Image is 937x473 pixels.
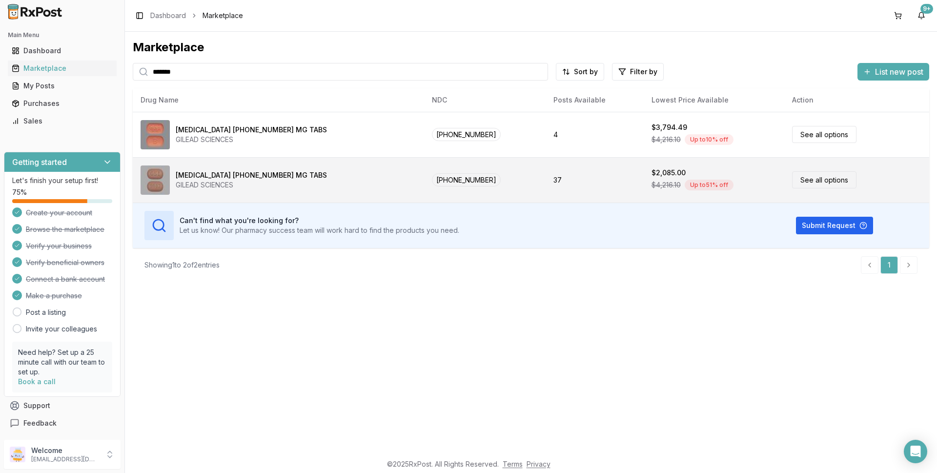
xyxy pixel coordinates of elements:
button: Submit Request [796,217,873,234]
span: Filter by [630,67,657,77]
div: [MEDICAL_DATA] [PHONE_NUMBER] MG TABS [176,125,327,135]
button: Support [4,397,121,414]
span: $4,216.10 [652,180,681,190]
div: Purchases [12,99,113,108]
p: [EMAIL_ADDRESS][DOMAIN_NAME] [31,455,99,463]
img: Biktarvy 50-200-25 MG TABS [141,165,170,195]
div: $2,085.00 [652,168,686,178]
img: User avatar [10,447,25,462]
span: $4,216.10 [652,135,681,144]
td: 37 [546,157,643,203]
a: See all options [792,171,856,188]
span: Connect a bank account [26,274,105,284]
span: Browse the marketplace [26,225,104,234]
span: Verify beneficial owners [26,258,104,267]
span: Make a purchase [26,291,82,301]
div: Marketplace [12,63,113,73]
a: Invite your colleagues [26,324,97,334]
span: 75 % [12,187,27,197]
span: Verify your business [26,241,92,251]
a: See all options [792,126,856,143]
button: Sort by [556,63,604,81]
th: Posts Available [546,88,643,112]
div: Open Intercom Messenger [904,440,927,463]
a: Marketplace [8,60,117,77]
nav: breadcrumb [150,11,243,21]
td: 4 [546,112,643,157]
p: Welcome [31,446,99,455]
th: Action [784,88,929,112]
p: Let's finish your setup first! [12,176,112,185]
a: Book a call [18,377,56,386]
div: Up to 10 % off [685,134,733,145]
button: Purchases [4,96,121,111]
h3: Can't find what you're looking for? [180,216,459,226]
th: Drug Name [133,88,424,112]
span: Create your account [26,208,92,218]
img: Biktarvy 30-120-15 MG TABS [141,120,170,149]
div: $3,794.49 [652,123,687,132]
span: [PHONE_NUMBER] [432,173,501,186]
h3: Getting started [12,156,67,168]
button: Marketplace [4,61,121,76]
div: Marketplace [133,40,929,55]
a: Dashboard [8,42,117,60]
p: Need help? Set up a 25 minute call with our team to set up. [18,348,106,377]
a: Sales [8,112,117,130]
div: Showing 1 to 2 of 2 entries [144,260,220,270]
div: GILEAD SCIENCES [176,135,327,144]
th: Lowest Price Available [644,88,784,112]
button: Dashboard [4,43,121,59]
div: GILEAD SCIENCES [176,180,327,190]
button: Sales [4,113,121,129]
a: 1 [880,256,898,274]
a: Terms [503,460,523,468]
a: My Posts [8,77,117,95]
div: [MEDICAL_DATA] [PHONE_NUMBER] MG TABS [176,170,327,180]
a: Privacy [527,460,550,468]
nav: pagination [861,256,917,274]
a: Post a listing [26,308,66,317]
button: List new post [857,63,929,81]
button: My Posts [4,78,121,94]
div: My Posts [12,81,113,91]
div: Dashboard [12,46,113,56]
span: Sort by [574,67,598,77]
p: Let us know! Our pharmacy success team will work hard to find the products you need. [180,226,459,235]
div: 9+ [920,4,933,14]
span: Feedback [23,418,57,428]
img: RxPost Logo [4,4,66,20]
span: [PHONE_NUMBER] [432,128,501,141]
span: List new post [875,66,923,78]
button: Filter by [612,63,664,81]
div: Sales [12,116,113,126]
h2: Main Menu [8,31,117,39]
div: Up to 51 % off [685,180,733,190]
button: 9+ [914,8,929,23]
a: Dashboard [150,11,186,21]
a: Purchases [8,95,117,112]
a: List new post [857,68,929,78]
span: Marketplace [203,11,243,21]
button: Feedback [4,414,121,432]
th: NDC [424,88,546,112]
